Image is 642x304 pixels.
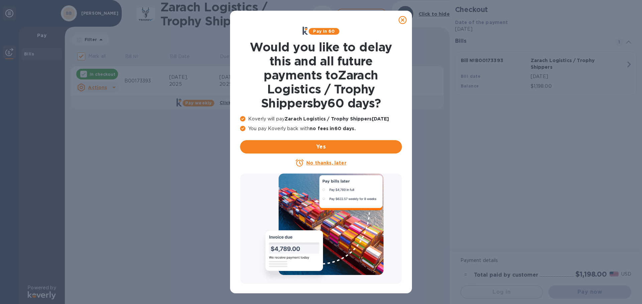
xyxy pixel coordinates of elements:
[313,29,335,34] b: Pay in 60
[240,115,402,122] p: Koverly will pay
[240,140,402,154] button: Yes
[240,40,402,110] h1: Would you like to delay this and all future payments to Zarach Logistics / Trophy Shippers by 60 ...
[310,126,355,131] b: no fees in 60 days .
[240,125,402,132] p: You pay Koverly back with
[306,160,346,166] u: No thanks, later
[245,143,397,151] span: Yes
[285,116,389,121] b: Zarach Logistics / Trophy Shippers [DATE]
